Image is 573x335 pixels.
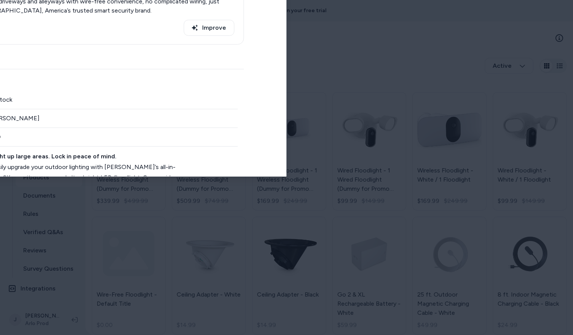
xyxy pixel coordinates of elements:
button: Improve [184,20,234,36]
